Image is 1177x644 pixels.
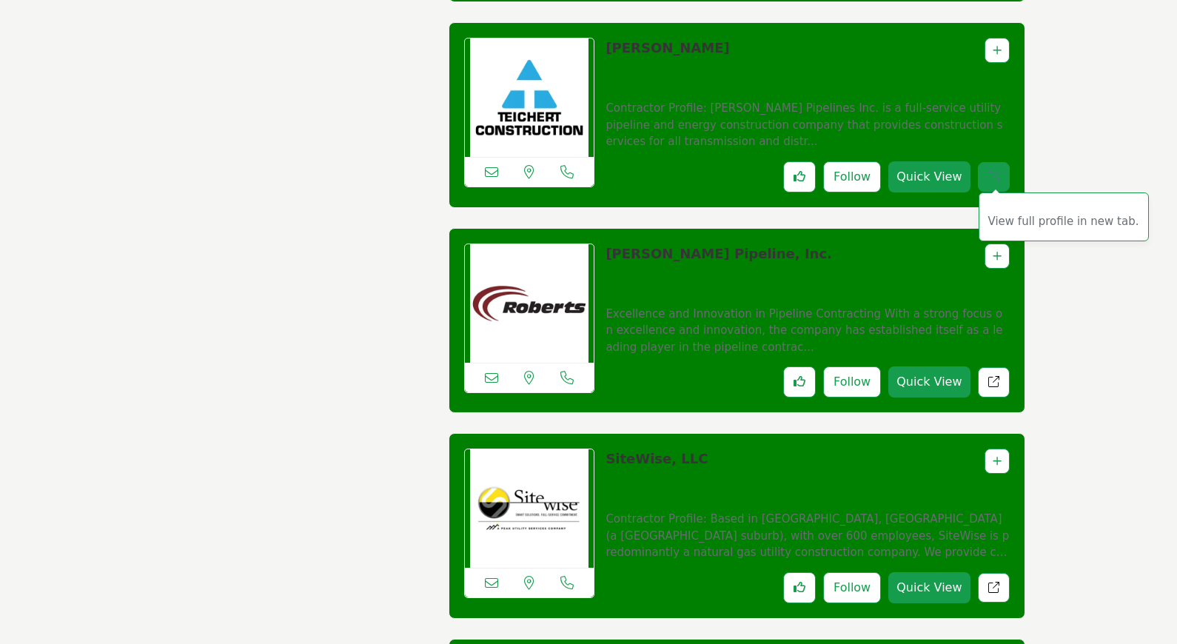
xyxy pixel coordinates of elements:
[606,451,708,466] a: SiteWise, LLC
[606,100,1009,150] p: Contractor Profile: [PERSON_NAME] Pipelines Inc. is a full-service utility pipeline and energy co...
[888,161,970,192] button: Quick View
[823,161,881,192] button: Follow
[606,40,729,56] a: [PERSON_NAME]
[888,572,970,603] button: Quick View
[606,91,1009,150] a: Contractor Profile: [PERSON_NAME] Pipelines Inc. is a full-service utility pipeline and energy co...
[978,162,1010,192] a: Redirect to listing
[606,246,832,261] a: [PERSON_NAME] Pipeline, Inc.
[606,306,1009,356] p: Excellence and Innovation in Pipeline Contracting With a strong focus on excellence and innovatio...
[993,455,1002,467] a: Add To List
[465,449,594,568] img: SiteWise, LLC
[465,244,594,363] img: Roberts Pipeline, Inc.
[987,213,1141,230] p: View full profile in new tab.
[823,366,881,398] button: Follow
[465,38,594,157] img: Teichert
[606,449,708,498] p: SiteWise, LLC
[978,573,1010,603] a: Redirect to listing
[978,367,1010,398] a: Redirect to listing
[993,44,1002,56] a: Add To List
[606,244,832,293] p: Roberts Pipeline, Inc.
[783,161,816,192] button: Like listing
[606,502,1009,561] a: Contractor Profile: Based in [GEOGRAPHIC_DATA], [GEOGRAPHIC_DATA] (a [GEOGRAPHIC_DATA] suburb), w...
[888,366,970,398] button: Quick View
[993,250,1002,262] a: Add To List
[783,366,816,398] button: Like listing
[606,38,729,87] p: Teichert
[606,511,1009,561] p: Contractor Profile: Based in [GEOGRAPHIC_DATA], [GEOGRAPHIC_DATA] (a [GEOGRAPHIC_DATA] suburb), w...
[783,572,816,603] button: Like listing
[606,297,1009,356] a: Excellence and Innovation in Pipeline Contracting With a strong focus on excellence and innovatio...
[823,572,881,603] button: Follow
